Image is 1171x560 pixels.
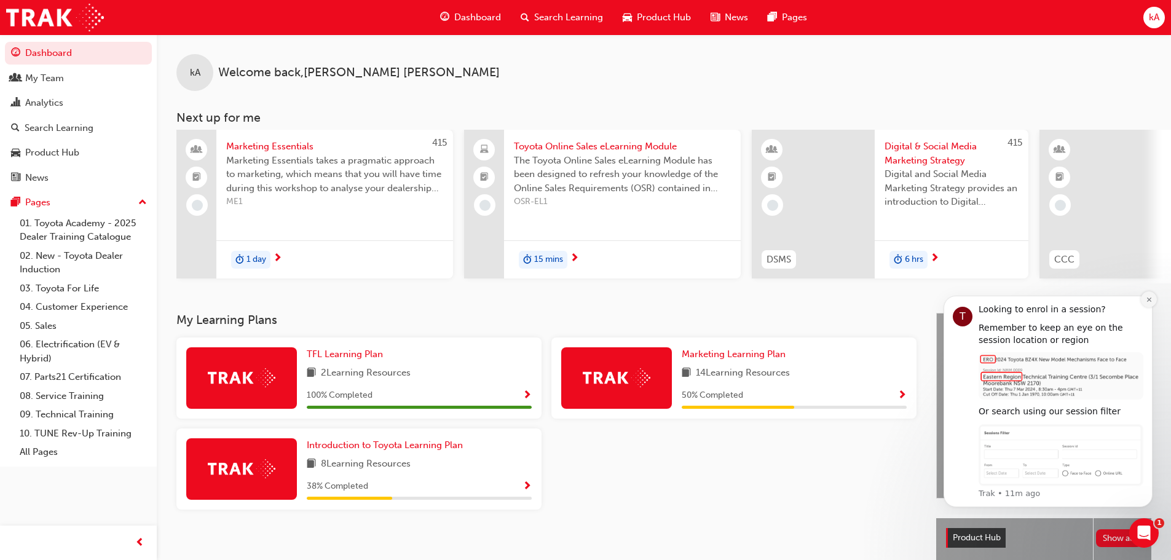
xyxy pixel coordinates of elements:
[613,5,701,30] a: car-iconProduct Hub
[930,253,939,264] span: next-icon
[682,349,786,360] span: Marketing Learning Plan
[696,366,790,381] span: 14 Learning Resources
[1054,253,1074,267] span: CCC
[1143,7,1165,28] button: kA
[905,253,923,267] span: 6 hrs
[725,10,748,25] span: News
[1096,529,1142,547] button: Show all
[307,479,368,494] span: 38 % Completed
[25,96,63,110] div: Analytics
[208,459,275,478] img: Trak
[11,73,20,84] span: people-icon
[15,443,152,462] a: All Pages
[479,200,491,211] span: learningRecordVerb_NONE-icon
[235,252,244,268] span: duration-icon
[682,347,791,361] a: Marketing Learning Plan
[682,366,691,381] span: book-icon
[6,4,104,31] img: Trak
[521,10,529,25] span: search-icon
[25,71,64,85] div: My Team
[758,5,817,30] a: pages-iconPages
[682,388,743,403] span: 50 % Completed
[15,335,152,368] a: 06. Electrification (EV & Hybrid)
[11,197,20,208] span: pages-icon
[430,5,511,30] a: guage-iconDashboard
[307,347,388,361] a: TFL Learning Plan
[307,349,383,360] span: TFL Learning Plan
[522,481,532,492] span: Show Progress
[637,10,691,25] span: Product Hub
[15,214,152,246] a: 01. Toyota Academy - 2025 Dealer Training Catalogue
[307,388,373,403] span: 100 % Completed
[440,10,449,25] span: guage-icon
[307,457,316,472] span: book-icon
[885,167,1019,209] span: Digital and Social Media Marketing Strategy provides an introduction to Digital Marketing and Soc...
[5,92,152,114] a: Analytics
[25,121,93,135] div: Search Learning
[246,253,266,267] span: 1 day
[218,66,500,80] span: Welcome back , [PERSON_NAME] [PERSON_NAME]
[523,252,532,268] span: duration-icon
[15,424,152,443] a: 10. TUNE Rev-Up Training
[15,368,152,387] a: 07. Parts21 Certification
[925,285,1171,515] iframe: Intercom notifications message
[768,170,776,186] span: booktick-icon
[767,253,791,267] span: DSMS
[514,154,731,195] span: The Toyota Online Sales eLearning Module has been designed to refresh your knowledge of the Onlin...
[570,253,579,264] span: next-icon
[522,479,532,494] button: Show Progress
[5,42,152,65] a: Dashboard
[5,191,152,214] button: Pages
[1007,137,1022,148] span: 415
[190,66,200,80] span: kA
[11,148,20,159] span: car-icon
[176,130,453,278] a: 415Marketing EssentialsMarketing Essentials takes a pragmatic approach to marketing, which means ...
[768,10,777,25] span: pages-icon
[583,368,650,387] img: Trak
[480,142,489,158] span: laptop-icon
[5,167,152,189] a: News
[514,195,731,209] span: OSR-EL1
[522,388,532,403] button: Show Progress
[273,253,282,264] span: next-icon
[1055,200,1066,211] span: learningRecordVerb_NONE-icon
[15,298,152,317] a: 04. Customer Experience
[321,366,411,381] span: 2 Learning Resources
[511,5,613,30] a: search-iconSearch Learning
[897,390,907,401] span: Show Progress
[25,195,50,210] div: Pages
[11,48,20,59] span: guage-icon
[480,170,489,186] span: booktick-icon
[307,438,468,452] a: Introduction to Toyota Learning Plan
[321,457,411,472] span: 8 Learning Resources
[767,200,778,211] span: learningRecordVerb_NONE-icon
[226,195,443,209] span: ME1
[226,154,443,195] span: Marketing Essentials takes a pragmatic approach to marketing, which means that you will have time...
[208,368,275,387] img: Trak
[897,388,907,403] button: Show Progress
[454,10,501,25] span: Dashboard
[752,130,1028,278] a: 415DSMSDigital & Social Media Marketing StrategyDigital and Social Media Marketing Strategy provi...
[15,317,152,336] a: 05. Sales
[15,279,152,298] a: 03. Toyota For Life
[11,98,20,109] span: chart-icon
[1055,142,1064,158] span: learningResourceType_INSTRUCTOR_LED-icon
[711,10,720,25] span: news-icon
[1149,10,1159,25] span: kA
[15,405,152,424] a: 09. Technical Training
[534,10,603,25] span: Search Learning
[5,67,152,90] a: My Team
[11,173,20,184] span: news-icon
[885,140,1019,167] span: Digital & Social Media Marketing Strategy
[192,170,201,186] span: booktick-icon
